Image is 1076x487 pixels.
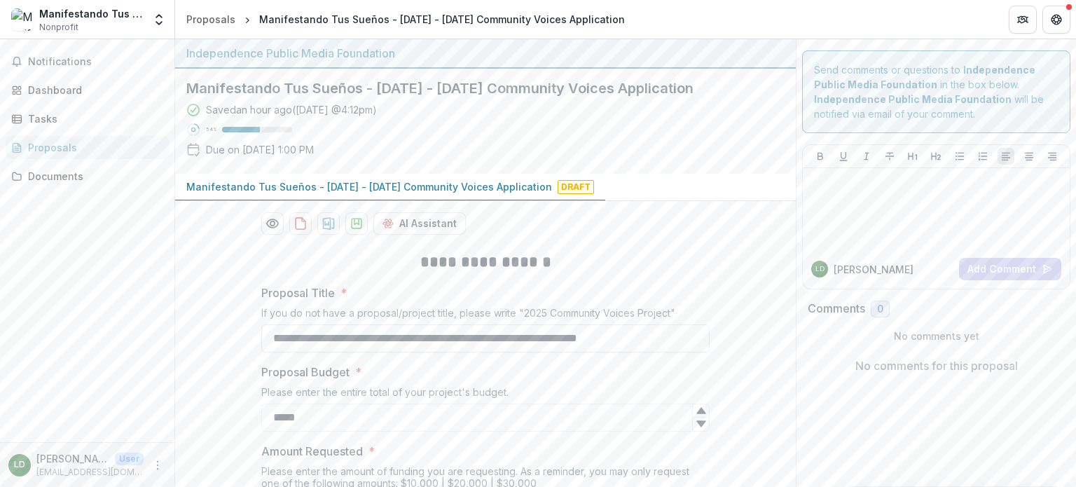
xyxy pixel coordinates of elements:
p: [PERSON_NAME] [36,451,109,466]
div: Send comments or questions to in the box below. will be notified via email of your comment. [802,50,1070,133]
p: No comments yet [808,329,1065,343]
div: If you do not have a proposal/project title, please write "2025 Community Voices Project" [261,307,710,324]
div: Lili Daliessio [815,266,825,273]
div: Manifestando Tus Sueños [39,6,144,21]
a: Tasks [6,107,169,130]
div: Proposals [186,12,235,27]
p: User [115,453,144,465]
button: Underline [835,148,852,165]
div: Saved an hour ago ( [DATE] @ 4:12pm ) [206,102,377,117]
p: Due on [DATE] 1:00 PM [206,142,314,157]
button: download-proposal [289,212,312,235]
button: Add Comment [959,258,1061,280]
div: Independence Public Media Foundation [186,45,785,62]
button: Heading 2 [927,148,944,165]
span: 0 [877,303,883,315]
button: Italicize [858,148,875,165]
p: [PERSON_NAME] [834,262,913,277]
button: Preview 0c4652c0-58bf-4b28-bddc-0e9677c93bfe-0.pdf [261,212,284,235]
button: AI Assistant [373,212,466,235]
div: Lili Daliessio [14,460,25,469]
strong: Independence Public Media Foundation [814,93,1012,105]
div: Manifestando Tus Sueños - [DATE] - [DATE] Community Voices Application [259,12,625,27]
button: Bold [812,148,829,165]
div: Tasks [28,111,158,126]
h2: Manifestando Tus Sueños - [DATE] - [DATE] Community Voices Application [186,80,762,97]
button: Align Right [1044,148,1061,165]
button: Get Help [1042,6,1070,34]
button: Partners [1009,6,1037,34]
div: Documents [28,169,158,184]
p: Manifestando Tus Sueños - [DATE] - [DATE] Community Voices Application [186,179,552,194]
button: Open entity switcher [149,6,169,34]
div: Dashboard [28,83,158,97]
p: 54 % [206,125,216,135]
a: Documents [6,165,169,188]
button: Align Center [1021,148,1037,165]
span: Notifications [28,56,163,68]
button: Bullet List [951,148,968,165]
button: Strike [881,148,898,165]
button: Align Left [998,148,1014,165]
span: Nonprofit [39,21,78,34]
button: download-proposal [345,212,368,235]
p: No comments for this proposal [855,357,1018,374]
button: download-proposal [317,212,340,235]
button: Ordered List [974,148,991,165]
p: Proposal Budget [261,364,350,380]
button: Notifications [6,50,169,73]
a: Dashboard [6,78,169,102]
div: Proposals [28,140,158,155]
a: Proposals [6,136,169,159]
p: Amount Requested [261,443,363,460]
span: Draft [558,180,594,194]
button: More [149,457,166,474]
p: Proposal Title [261,284,335,301]
button: Heading 1 [904,148,921,165]
a: Proposals [181,9,241,29]
div: Please enter the entire total of your project's budget. [261,386,710,404]
h2: Comments [808,302,865,315]
img: Manifestando Tus Sueños [11,8,34,31]
p: [EMAIL_ADDRESS][DOMAIN_NAME] [36,466,144,479]
nav: breadcrumb [181,9,630,29]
